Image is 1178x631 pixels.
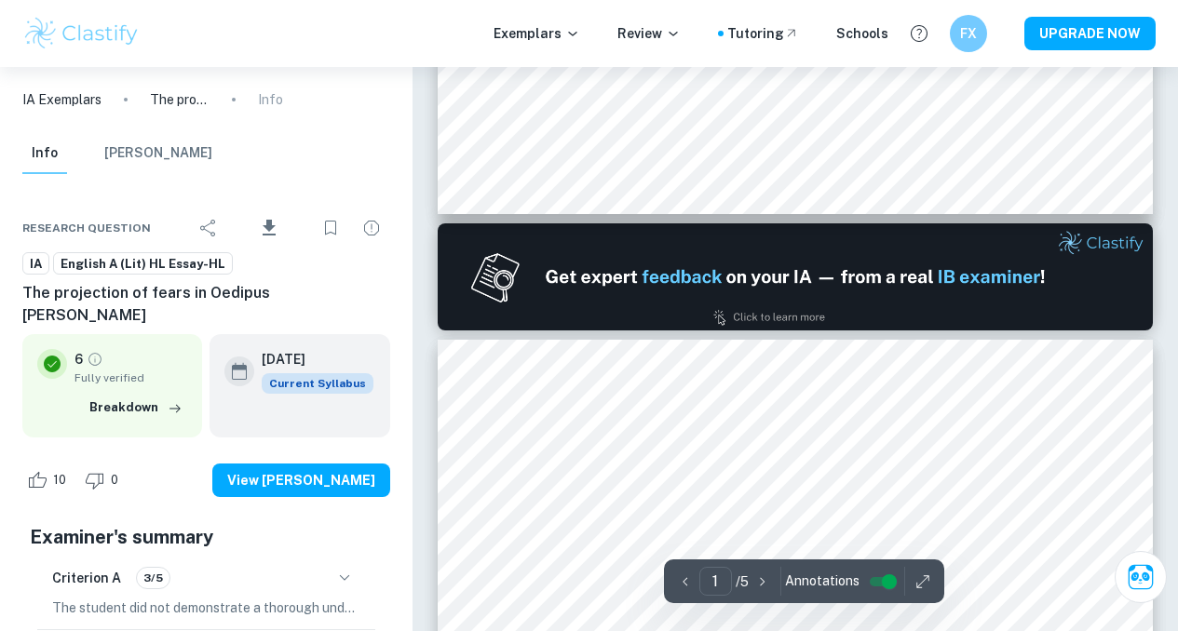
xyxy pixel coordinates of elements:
button: Breakdown [85,394,187,422]
h6: FX [958,23,980,44]
span: Research question [22,220,151,236]
span: English A (Lit) HL Essay-HL [54,255,232,274]
button: FX [950,15,987,52]
div: This exemplar is based on the current syllabus. Feel free to refer to it for inspiration/ideas wh... [262,373,373,394]
img: Clastify logo [22,15,141,52]
h6: [DATE] [262,349,359,369]
div: Like [22,465,76,495]
button: Info [22,133,67,174]
button: Help and Feedback [903,18,935,49]
p: The student did not demonstrate a thorough understanding of the literal meaning of the text, as a... [52,597,360,618]
a: Schools [836,23,888,44]
h6: The projection of fears in Oedipus [PERSON_NAME] [22,282,390,327]
h6: Criterion A [52,568,121,588]
p: The projection of fears in Oedipus [PERSON_NAME] [150,89,210,110]
a: English A (Lit) HL Essay-HL [53,252,233,275]
p: / 5 [736,571,749,592]
span: Fully verified [74,369,187,386]
div: Report issue [353,209,390,247]
a: IA [22,252,49,275]
p: Review [617,23,681,44]
span: Current Syllabus [262,373,373,394]
button: UPGRADE NOW [1024,17,1156,50]
span: IA [23,255,48,274]
button: Ask Clai [1115,551,1167,603]
a: IA Exemplars [22,89,102,110]
span: Annotations [785,571,860,591]
span: 0 [101,471,129,490]
button: [PERSON_NAME] [104,133,212,174]
button: View [PERSON_NAME] [212,463,390,497]
div: Dislike [80,465,129,495]
span: 3/5 [137,570,169,586]
p: Exemplars [494,23,580,44]
p: Info [258,89,283,110]
span: 10 [43,471,76,490]
p: 6 [74,349,83,369]
img: Ad [438,223,1153,330]
a: Tutoring [727,23,799,44]
div: Bookmark [312,209,349,247]
div: Download [231,204,308,252]
h5: Examiner's summary [30,523,383,551]
div: Share [190,209,227,247]
a: Grade fully verified [87,351,103,368]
